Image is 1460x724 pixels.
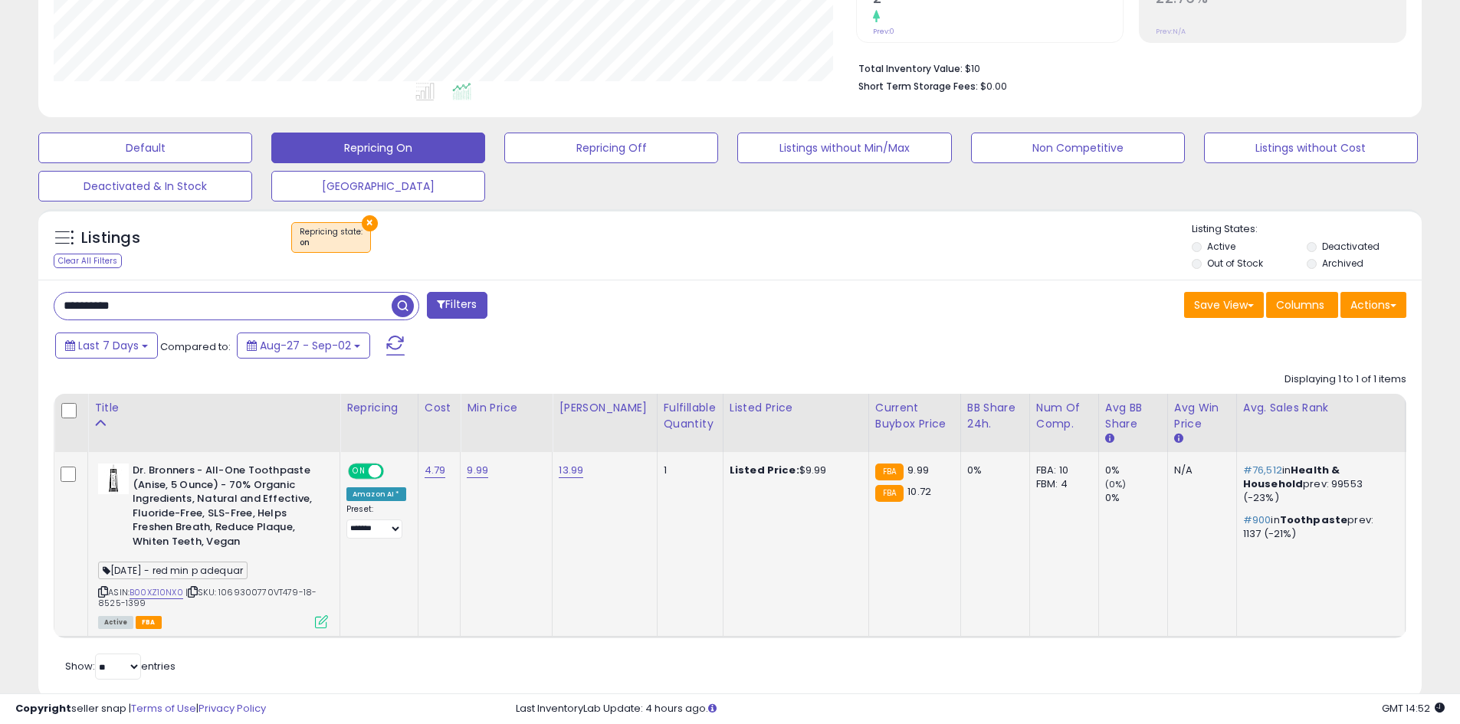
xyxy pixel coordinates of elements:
[1322,240,1380,253] label: Deactivated
[362,215,378,231] button: ×
[81,228,140,249] h5: Listings
[1207,257,1263,270] label: Out of Stock
[1243,400,1399,416] div: Avg. Sales Rank
[198,701,266,716] a: Privacy Policy
[38,171,252,201] button: Deactivated & In Stock
[1266,292,1338,318] button: Columns
[1243,463,1340,491] span: Health & Household
[1174,432,1183,446] small: Avg Win Price.
[907,484,931,499] span: 10.72
[1174,400,1230,432] div: Avg Win Price
[467,463,488,478] a: 9.99
[1243,513,1271,527] span: #900
[875,485,904,502] small: FBA
[858,58,1395,77] li: $10
[346,400,412,416] div: Repricing
[271,133,485,163] button: Repricing On
[133,464,319,552] b: Dr. Bronners - All-One Toothpaste (Anise, 5 Ounce) - 70% Organic Ingredients, Natural and Effecti...
[237,333,370,359] button: Aug-27 - Sep-02
[1276,297,1324,313] span: Columns
[967,400,1023,432] div: BB Share 24h.
[15,702,266,716] div: seller snap | |
[1105,432,1114,446] small: Avg BB Share.
[160,339,231,354] span: Compared to:
[1105,400,1161,432] div: Avg BB Share
[875,400,954,432] div: Current Buybox Price
[1243,464,1393,506] p: in prev: 99553 (-23%)
[873,27,894,36] small: Prev: 0
[967,464,1018,477] div: 0%
[1156,27,1186,36] small: Prev: N/A
[98,586,317,609] span: | SKU: 1069300770VT479-18-8525-1399
[136,616,162,629] span: FBA
[1184,292,1264,318] button: Save View
[730,463,799,477] b: Listed Price:
[65,659,176,673] span: Show: entries
[875,464,904,480] small: FBA
[346,504,406,539] div: Preset:
[980,79,1007,93] span: $0.00
[467,400,546,416] div: Min Price
[1243,513,1393,541] p: in prev: 1137 (-21%)
[54,254,122,268] div: Clear All Filters
[1174,464,1225,477] div: N/A
[1036,477,1087,491] div: FBM: 4
[858,62,963,75] b: Total Inventory Value:
[559,400,650,416] div: [PERSON_NAME]
[98,562,248,579] span: [DATE] - red min p adequar
[1322,257,1363,270] label: Archived
[858,80,978,93] b: Short Term Storage Fees:
[664,464,711,477] div: 1
[98,464,328,627] div: ASIN:
[1280,513,1348,527] span: Toothpaste
[1036,464,1087,477] div: FBA: 10
[98,616,133,629] span: All listings currently available for purchase on Amazon
[1382,701,1445,716] span: 2025-09-10 14:52 GMT
[78,338,139,353] span: Last 7 Days
[1204,133,1418,163] button: Listings without Cost
[664,400,717,432] div: Fulfillable Quantity
[1207,240,1235,253] label: Active
[1340,292,1406,318] button: Actions
[1192,222,1422,237] p: Listing States:
[15,701,71,716] strong: Copyright
[260,338,351,353] span: Aug-27 - Sep-02
[1243,463,1282,477] span: #76,512
[425,400,454,416] div: Cost
[38,133,252,163] button: Default
[425,463,446,478] a: 4.79
[730,400,862,416] div: Listed Price
[504,133,718,163] button: Repricing Off
[94,400,333,416] div: Title
[730,464,857,477] div: $9.99
[300,226,363,249] span: Repricing state :
[427,292,487,319] button: Filters
[300,238,363,248] div: on
[516,702,1445,716] div: Last InventoryLab Update: 4 hours ago.
[382,465,406,478] span: OFF
[346,487,406,501] div: Amazon AI *
[1105,464,1167,477] div: 0%
[55,333,158,359] button: Last 7 Days
[130,586,183,599] a: B00XZ10NX0
[971,133,1185,163] button: Non Competitive
[98,464,129,494] img: 41FX87q2lBS._SL40_.jpg
[349,465,369,478] span: ON
[1105,491,1167,505] div: 0%
[131,701,196,716] a: Terms of Use
[1105,478,1127,490] small: (0%)
[737,133,951,163] button: Listings without Min/Max
[1284,372,1406,387] div: Displaying 1 to 1 of 1 items
[907,463,929,477] span: 9.99
[559,463,583,478] a: 13.99
[271,171,485,201] button: [GEOGRAPHIC_DATA]
[1036,400,1092,432] div: Num of Comp.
